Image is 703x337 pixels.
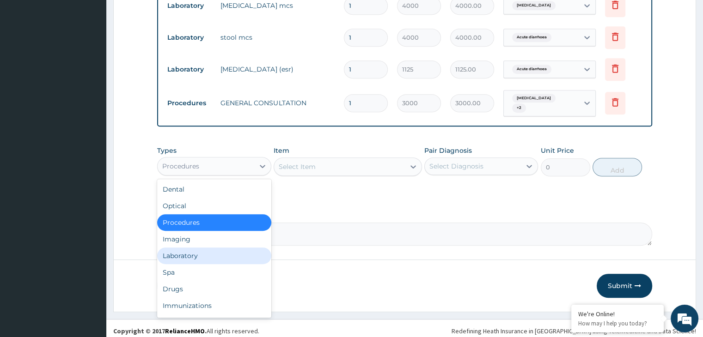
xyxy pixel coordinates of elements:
[163,61,216,78] td: Laboratory
[157,210,652,217] label: Comment
[452,326,696,336] div: Redefining Heath Insurance in [GEOGRAPHIC_DATA] using Telemedicine and Data Science!
[157,281,271,297] div: Drugs
[152,5,174,27] div: Minimize live chat window
[512,33,551,42] span: Acute diarrhoea
[597,274,652,298] button: Submit
[113,327,207,335] strong: Copyright © 2017 .
[429,162,483,171] div: Select Diagnosis
[157,198,271,214] div: Optical
[157,264,271,281] div: Spa
[157,297,271,314] div: Immunizations
[512,94,556,103] span: [MEDICAL_DATA]
[424,146,472,155] label: Pair Diagnosis
[578,310,657,318] div: We're Online!
[512,103,526,113] span: + 2
[216,28,339,47] td: stool mcs
[165,327,205,335] a: RelianceHMO
[593,158,642,176] button: Add
[48,52,155,64] div: Chat with us now
[17,46,37,69] img: d_794563401_company_1708531726252_794563401
[512,1,556,10] span: [MEDICAL_DATA]
[274,146,289,155] label: Item
[157,314,271,331] div: Others
[157,231,271,247] div: Imaging
[157,181,271,198] div: Dental
[163,95,216,112] td: Procedures
[157,247,271,264] div: Laboratory
[216,60,339,78] td: [MEDICAL_DATA] (esr)
[162,162,199,171] div: Procedures
[54,107,128,200] span: We're online!
[512,65,551,74] span: Acute diarrhoea
[163,29,216,46] td: Laboratory
[279,162,316,171] div: Select Item
[541,146,574,155] label: Unit Price
[157,147,177,155] label: Types
[216,94,339,112] td: GENERAL CONSULTATION
[157,214,271,231] div: Procedures
[578,319,657,327] p: How may I help you today?
[5,233,176,265] textarea: Type your message and hit 'Enter'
